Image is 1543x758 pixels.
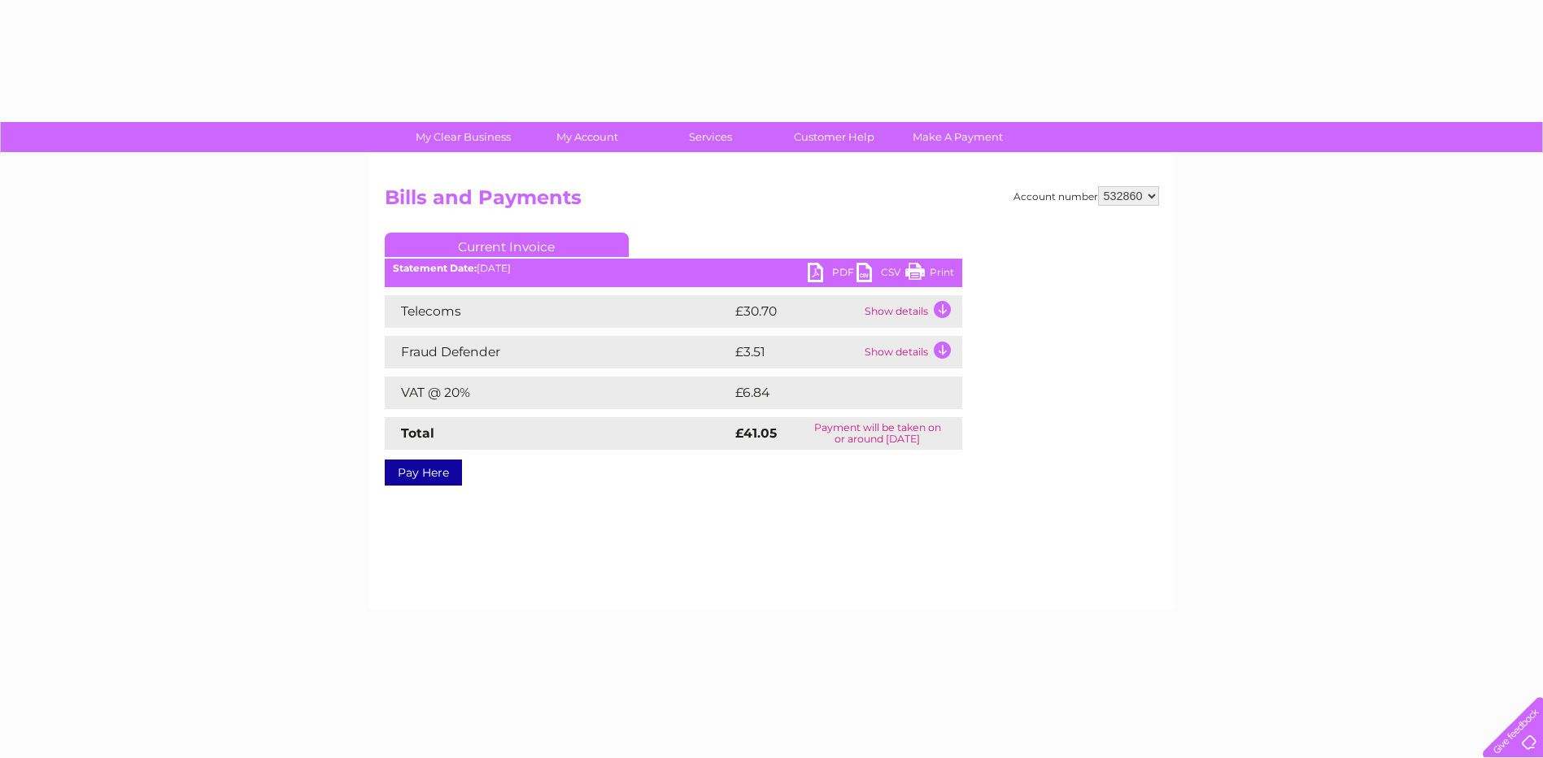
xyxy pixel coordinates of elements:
a: Print [905,263,954,286]
a: My Clear Business [396,122,530,152]
div: [DATE] [385,263,962,274]
td: Show details [861,336,962,368]
div: Account number [1013,186,1159,206]
b: Statement Date: [393,262,477,274]
a: Pay Here [385,460,462,486]
strong: Total [401,425,434,441]
a: My Account [520,122,654,152]
td: £30.70 [731,295,861,328]
a: Services [643,122,778,152]
a: PDF [808,263,856,286]
a: Customer Help [767,122,901,152]
td: £6.84 [731,377,925,409]
a: Current Invoice [385,233,629,257]
h2: Bills and Payments [385,186,1159,217]
td: £3.51 [731,336,861,368]
td: Telecoms [385,295,731,328]
strong: £41.05 [735,425,777,441]
a: Make A Payment [891,122,1025,152]
td: VAT @ 20% [385,377,731,409]
td: Payment will be taken on or around [DATE] [793,417,962,450]
td: Show details [861,295,962,328]
td: Fraud Defender [385,336,731,368]
a: CSV [856,263,905,286]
